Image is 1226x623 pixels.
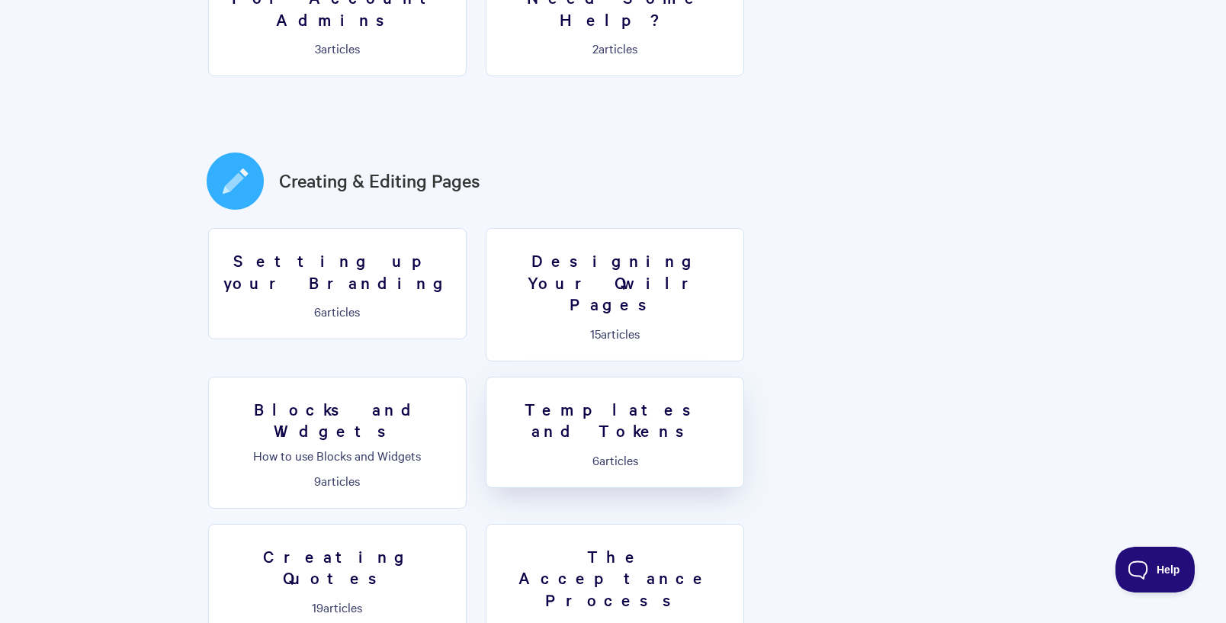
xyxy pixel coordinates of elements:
span: 6 [592,451,599,468]
span: 2 [592,40,599,56]
span: 19 [312,599,323,615]
span: 6 [314,303,321,320]
p: articles [218,304,457,318]
a: Creating & Editing Pages [279,167,480,194]
a: Setting up your Branding 6articles [208,228,467,339]
h3: The Acceptance Process [496,545,734,611]
p: articles [496,326,734,340]
iframe: Toggle Customer Support [1115,547,1196,592]
p: articles [496,453,734,467]
a: Designing Your Qwilr Pages 15articles [486,228,744,361]
span: 9 [314,472,321,489]
p: articles [496,41,734,55]
p: How to use Blocks and Widgets [218,448,457,462]
h3: Templates and Tokens [496,398,734,442]
p: articles [218,474,457,487]
span: 15 [590,325,601,342]
a: Templates and Tokens 6articles [486,377,744,488]
p: articles [218,41,457,55]
span: 3 [315,40,321,56]
a: Blocks and Widgets How to use Blocks and Widgets 9articles [208,377,467,509]
h3: Setting up your Branding [218,249,457,293]
h3: Blocks and Widgets [218,398,457,442]
h3: Designing Your Qwilr Pages [496,249,734,315]
h3: Creating Quotes [218,545,457,589]
p: articles [218,600,457,614]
